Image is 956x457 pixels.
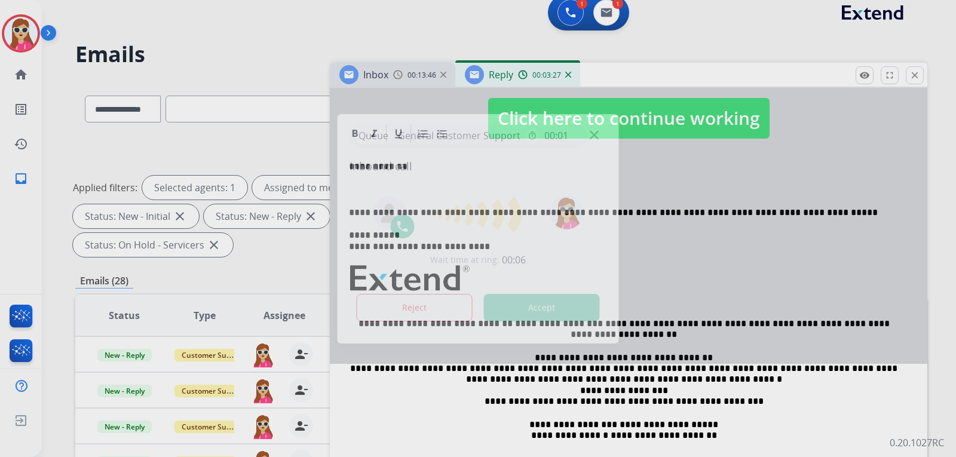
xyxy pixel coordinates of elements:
span: Wait time at ring: [430,254,500,266]
p: 0.20.1027RC [890,435,944,450]
p: Queue [354,128,393,143]
img: avatar [550,196,583,229]
span: General Customer Support [393,128,525,143]
mat-icon: timer [528,131,537,140]
span: 00:01 [544,128,568,143]
button: Accept [484,294,600,321]
span: Inbound call [350,158,607,174]
img: call-icon [396,219,410,234]
img: agent-avatar [380,204,399,223]
button: Reject [357,294,473,321]
img: close-button [590,130,599,139]
span: 00:06 [502,253,526,267]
